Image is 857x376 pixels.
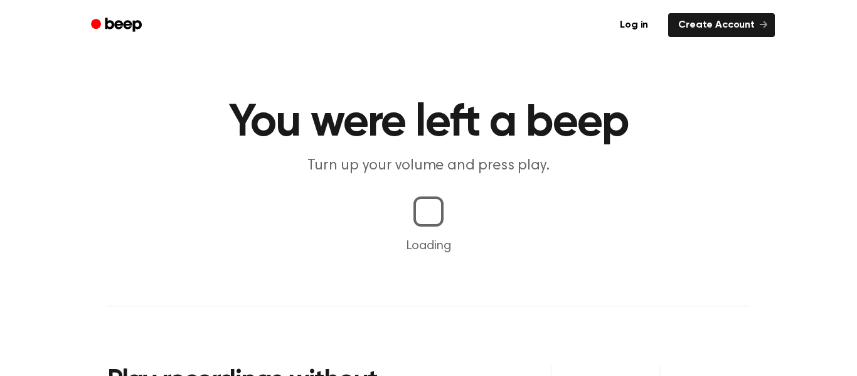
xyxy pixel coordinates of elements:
[107,100,750,146] h1: You were left a beep
[82,13,153,38] a: Beep
[607,11,661,40] a: Log in
[668,13,775,37] a: Create Account
[188,156,669,176] p: Turn up your volume and press play.
[15,237,842,255] p: Loading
